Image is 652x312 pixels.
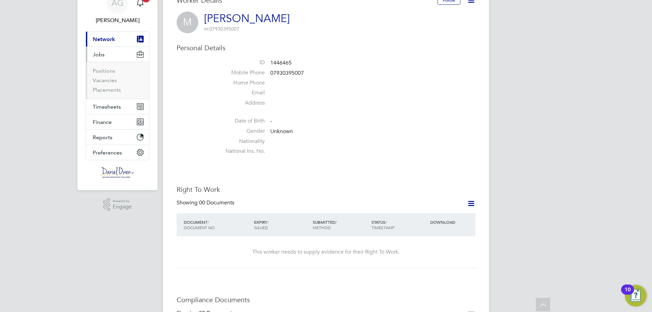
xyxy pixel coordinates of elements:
span: Jobs [93,51,105,58]
a: Positions [93,68,115,74]
img: danielowen-logo-retina.png [101,167,134,178]
a: Placements [93,87,121,93]
a: Go to home page [86,167,149,178]
span: Preferences [93,149,122,156]
button: Reports [86,130,149,145]
label: Gender [217,128,265,135]
button: Jobs [86,47,149,62]
div: STATUS [370,216,429,234]
button: Preferences [86,145,149,160]
div: DOWNLOAD [429,216,475,228]
span: 07930395007 [204,26,239,32]
span: / [336,219,337,225]
span: 00 Documents [199,199,234,206]
label: Date of Birth [217,117,265,125]
a: Powered byEngage [103,198,132,211]
span: 07930395007 [270,70,304,76]
label: Nationality [217,138,265,145]
span: / [385,219,387,225]
div: This worker needs to supply evidence for their Right To Work. [183,249,469,256]
div: EXPIRY [252,216,311,234]
a: [PERSON_NAME] [204,12,290,25]
span: METHOD [313,225,331,230]
button: Network [86,32,149,47]
span: Engage [113,204,132,210]
span: Network [93,36,115,42]
label: Home Phone [217,79,265,87]
label: Address [217,99,265,107]
span: Unknown [270,128,293,135]
span: M [177,12,198,33]
a: Vacancies [93,77,117,84]
label: ID [217,59,265,66]
label: National Ins. No. [217,148,265,155]
h3: Compliance Documents [177,295,475,304]
label: Email [217,89,265,96]
span: TIMESTAMP [372,225,395,230]
span: m: [204,26,210,32]
div: SUBMITTED [311,216,370,234]
span: Powered by [113,198,132,204]
button: Finance [86,114,149,129]
span: / [267,219,269,225]
span: DOCUMENT NO. [184,225,216,230]
span: Amy Garcia [86,16,149,24]
h3: Personal Details [177,43,475,52]
span: ISSUED [254,225,268,230]
span: Reports [93,134,112,141]
span: Timesheets [93,104,121,110]
div: Jobs [86,62,149,99]
span: Finance [93,119,112,125]
span: 1446465 [270,59,292,66]
button: Open Resource Center, 10 new notifications [625,285,647,307]
h3: Right To Work [177,185,475,194]
div: Showing [177,199,236,206]
div: 10 [624,290,631,298]
span: / [207,219,209,225]
div: DOCUMENT [182,216,252,234]
span: - [270,118,272,125]
button: Timesheets [86,99,149,114]
label: Mobile Phone [217,69,265,76]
